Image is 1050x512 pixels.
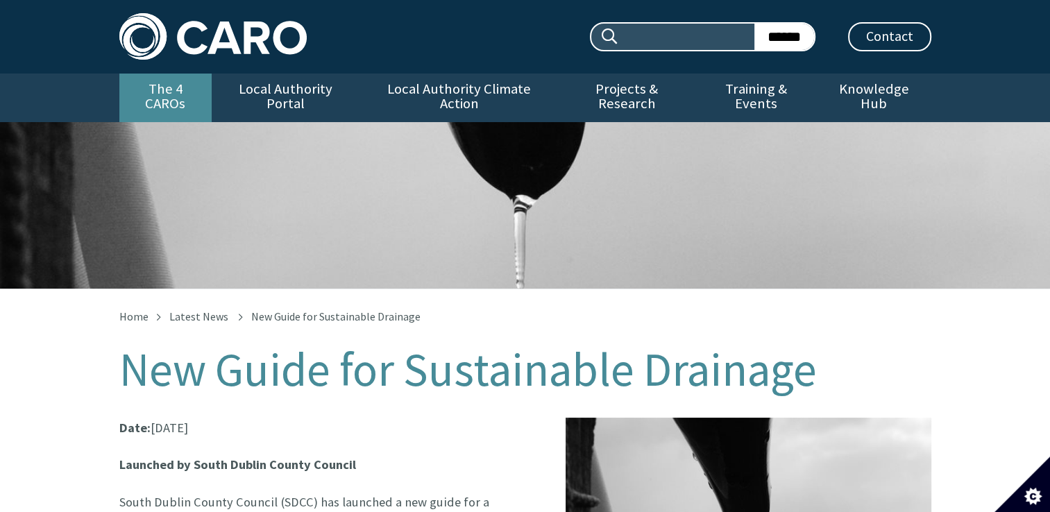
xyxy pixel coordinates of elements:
[251,309,421,323] span: New Guide for Sustainable Drainage
[119,456,356,472] strong: Launched by South Dublin County Council
[119,74,212,122] a: The 4 CAROs
[212,74,360,122] a: Local Authority Portal
[119,309,149,323] a: Home
[848,22,931,51] a: Contact
[360,74,558,122] a: Local Authority Climate Action
[817,74,931,122] a: Knowledge Hub
[169,309,228,323] a: Latest News
[119,13,307,60] img: Caro logo
[119,420,151,436] strong: Date:
[119,418,931,438] p: [DATE]
[119,344,931,395] h1: New Guide for Sustainable Drainage
[994,456,1050,512] button: Set cookie preferences
[558,74,695,122] a: Projects & Research
[695,74,817,122] a: Training & Events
